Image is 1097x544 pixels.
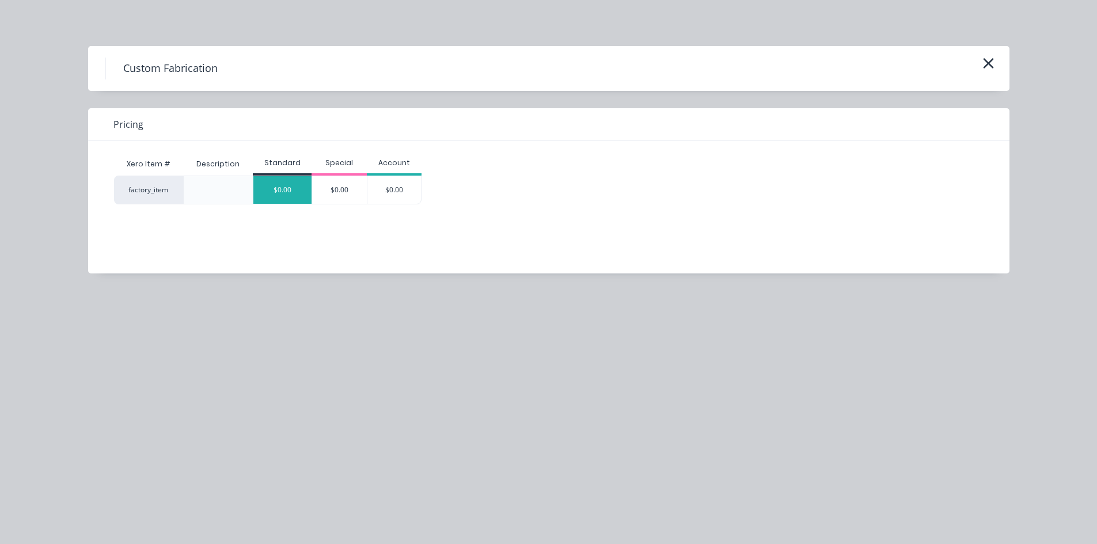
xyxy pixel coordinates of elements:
span: Pricing [113,117,143,131]
div: $0.00 [253,176,312,204]
div: Standard [253,158,312,168]
div: Account [367,158,422,168]
div: $0.00 [367,176,422,204]
div: factory_item [114,176,183,204]
h4: Custom Fabrication [105,58,235,79]
div: Description [187,150,249,178]
div: $0.00 [312,176,367,204]
div: Special [312,158,367,168]
div: Xero Item # [114,153,183,176]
